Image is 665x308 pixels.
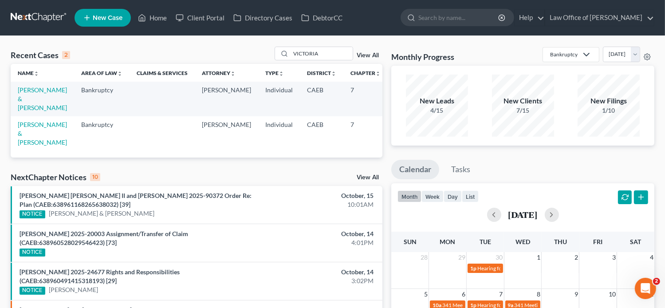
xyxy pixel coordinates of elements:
button: day [444,190,462,202]
a: [PERSON_NAME] [PERSON_NAME] II and [PERSON_NAME] 2025-90372 Order Re: Plan (CAEB:6389611682656380... [20,192,252,208]
span: Thu [554,238,567,245]
i: unfold_more [279,71,284,76]
td: 7 [343,82,388,116]
i: unfold_more [375,71,381,76]
h3: Monthly Progress [391,51,454,62]
span: Hearing for [PERSON_NAME] [477,265,547,272]
div: October, 14 [261,229,374,238]
span: 3 [611,252,617,263]
span: 2 [653,278,660,285]
td: Bankruptcy [74,116,130,150]
a: [PERSON_NAME] [49,285,98,294]
span: 2 [574,252,579,263]
a: Typeunfold_more [265,70,284,76]
div: 1/10 [578,106,640,115]
i: unfold_more [117,71,122,76]
div: October, 15 [261,191,374,200]
input: Search by name... [291,47,353,60]
a: Client Portal [171,10,229,26]
td: [PERSON_NAME] [195,82,258,116]
div: October, 14 [261,268,374,276]
th: Claims & Services [130,64,195,82]
i: unfold_more [331,71,336,76]
div: 7/15 [492,106,554,115]
span: Mon [440,238,456,245]
div: 4:01PM [261,238,374,247]
a: Home [134,10,171,26]
a: View All [357,52,379,59]
button: month [397,190,421,202]
td: Individual [258,82,300,116]
div: 10 [90,173,100,181]
div: 2 [62,51,70,59]
div: 4/15 [406,106,468,115]
button: list [462,190,479,202]
a: Calendar [391,160,439,179]
a: Help [515,10,544,26]
td: CAEB [300,82,343,116]
a: Chapterunfold_more [350,70,381,76]
div: Recent Cases [11,50,70,60]
a: Districtunfold_more [307,70,336,76]
span: 28 [420,252,429,263]
a: [PERSON_NAME] 2025-20003 Assignment/Transfer of Claim (CAEB:638960528029546423) [73] [20,230,188,246]
div: New Clients [492,96,554,106]
h2: [DATE] [508,210,538,219]
a: Area of Lawunfold_more [81,70,122,76]
a: Law Office of [PERSON_NAME] [545,10,654,26]
span: New Case [93,15,122,21]
div: NOTICE [20,210,45,218]
span: 29 [457,252,466,263]
div: NOTICE [20,287,45,295]
span: 10 [608,289,617,300]
a: View All [357,174,379,181]
span: 1 [536,252,541,263]
button: week [421,190,444,202]
a: [PERSON_NAME] & [PERSON_NAME] [49,209,154,218]
a: DebtorCC [297,10,347,26]
input: Search by name... [418,9,500,26]
span: 6 [461,289,466,300]
a: [PERSON_NAME] 2025-24677 Rights and Responsibilities (CAEB:638960491415318193) [29] [20,268,180,284]
a: Nameunfold_more [18,70,39,76]
div: New Filings [578,96,640,106]
a: Tasks [443,160,478,179]
span: 1p [470,265,476,272]
div: 3:02PM [261,276,374,285]
a: [PERSON_NAME] & [PERSON_NAME] [18,121,67,146]
span: 8 [536,289,541,300]
span: 7 [499,289,504,300]
td: Individual [258,116,300,150]
span: 9 [574,289,579,300]
td: [PERSON_NAME] [195,116,258,150]
div: 10:01AM [261,200,374,209]
iframe: Intercom live chat [635,278,656,299]
td: 7 [343,116,388,150]
a: Attorneyunfold_more [202,70,236,76]
i: unfold_more [34,71,39,76]
div: NOTICE [20,249,45,257]
span: 4 [649,252,654,263]
span: 5 [423,289,429,300]
a: Directory Cases [229,10,297,26]
i: unfold_more [230,71,236,76]
span: Wed [515,238,530,245]
td: Bankruptcy [74,82,130,116]
span: 30 [495,252,504,263]
div: Bankruptcy [550,51,578,58]
span: Sun [404,238,417,245]
span: Sat [630,238,641,245]
span: Tue [480,238,491,245]
span: Fri [593,238,602,245]
div: New Leads [406,96,468,106]
div: NextChapter Notices [11,172,100,182]
td: CAEB [300,116,343,150]
a: [PERSON_NAME] & [PERSON_NAME] [18,86,67,111]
